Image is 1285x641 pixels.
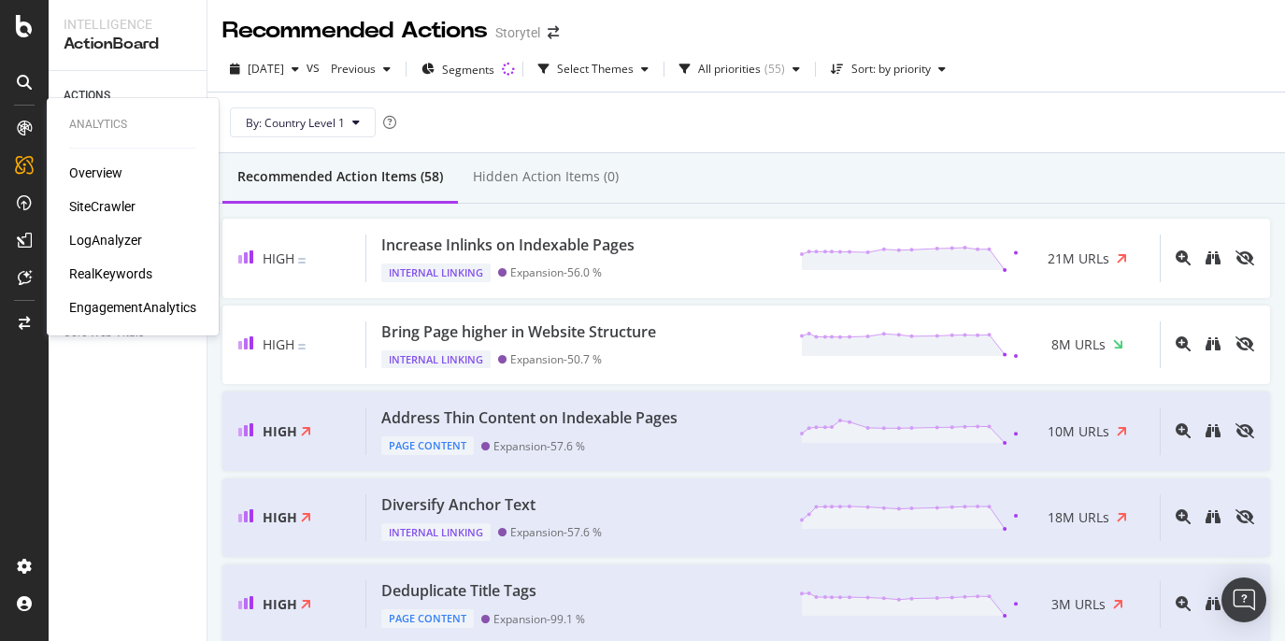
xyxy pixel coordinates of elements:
div: Address Thin Content on Indexable Pages [381,407,678,429]
div: magnifying-glass-plus [1176,336,1191,351]
div: eye-slash [1235,509,1254,524]
div: magnifying-glass-plus [1176,423,1191,438]
div: Expansion - 57.6 % [510,525,602,539]
div: magnifying-glass-plus [1176,596,1191,611]
a: binoculars [1206,508,1221,526]
span: High [263,595,297,613]
div: Recommended Actions [222,15,488,47]
div: binoculars [1206,596,1221,611]
span: 3M URLs [1051,595,1106,614]
div: Internal Linking [381,350,491,369]
div: Internal Linking [381,523,491,542]
button: All priorities(55) [672,54,807,84]
div: Sort: by priority [851,64,931,75]
div: ActionBoard [64,34,192,55]
a: ACTIONS [64,86,193,106]
div: Hidden Action Items (0) [473,167,619,186]
span: High [263,508,297,526]
div: Storytel [495,23,540,42]
div: Select Themes [557,64,634,75]
a: binoculars [1206,595,1221,613]
img: Equal [298,344,306,349]
span: Segments [442,62,494,78]
button: Segments [414,54,502,84]
div: Expansion - 99.1 % [493,612,585,626]
button: Sort: by priority [823,54,953,84]
span: Previous [323,61,376,77]
span: vs [307,58,323,77]
div: ( 55 ) [764,64,785,75]
div: binoculars [1206,336,1221,351]
span: 18M URLs [1048,508,1109,527]
img: Equal [298,258,306,264]
a: binoculars [1206,335,1221,353]
div: eye-slash [1235,250,1254,265]
div: binoculars [1206,250,1221,265]
a: EngagementAnalytics [69,298,196,317]
div: Page Content [381,436,474,455]
button: [DATE] [222,54,307,84]
div: ACTIONS [64,86,110,106]
div: Page Content [381,609,474,628]
span: 2025 Sep. 11th [248,61,284,77]
div: Increase Inlinks on Indexable Pages [381,235,635,256]
div: Diversify Anchor Text [381,494,535,516]
div: Analytics [69,117,196,133]
div: binoculars [1206,423,1221,438]
a: binoculars [1206,249,1221,267]
div: Expansion - 57.6 % [493,439,585,453]
span: High [263,335,294,353]
a: binoculars [1206,422,1221,440]
div: All priorities [698,64,761,75]
button: Previous [323,54,398,84]
div: binoculars [1206,509,1221,524]
span: 8M URLs [1051,335,1106,354]
div: Intelligence [64,15,192,34]
span: High [263,422,297,440]
span: By: Country Level 1 [246,115,345,131]
a: Overview [69,164,122,182]
div: Deduplicate Title Tags [381,580,536,602]
button: Select Themes [531,54,656,84]
div: arrow-right-arrow-left [548,26,559,39]
a: SiteCrawler [69,197,136,216]
div: eye-slash [1235,423,1254,438]
div: magnifying-glass-plus [1176,509,1191,524]
div: Expansion - 50.7 % [510,352,602,366]
button: By: Country Level 1 [230,107,376,137]
div: Bring Page higher in Website Structure [381,321,656,343]
div: Open Intercom Messenger [1221,577,1266,622]
div: Internal Linking [381,264,491,282]
div: Expansion - 56.0 % [510,265,602,279]
a: LogAnalyzer [69,231,142,249]
span: High [263,249,294,267]
div: eye-slash [1235,336,1254,351]
a: RealKeywords [69,264,152,283]
span: 21M URLs [1048,249,1109,268]
div: Recommended Action Items (58) [237,167,443,186]
div: magnifying-glass-plus [1176,250,1191,265]
span: 10M URLs [1048,422,1109,441]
